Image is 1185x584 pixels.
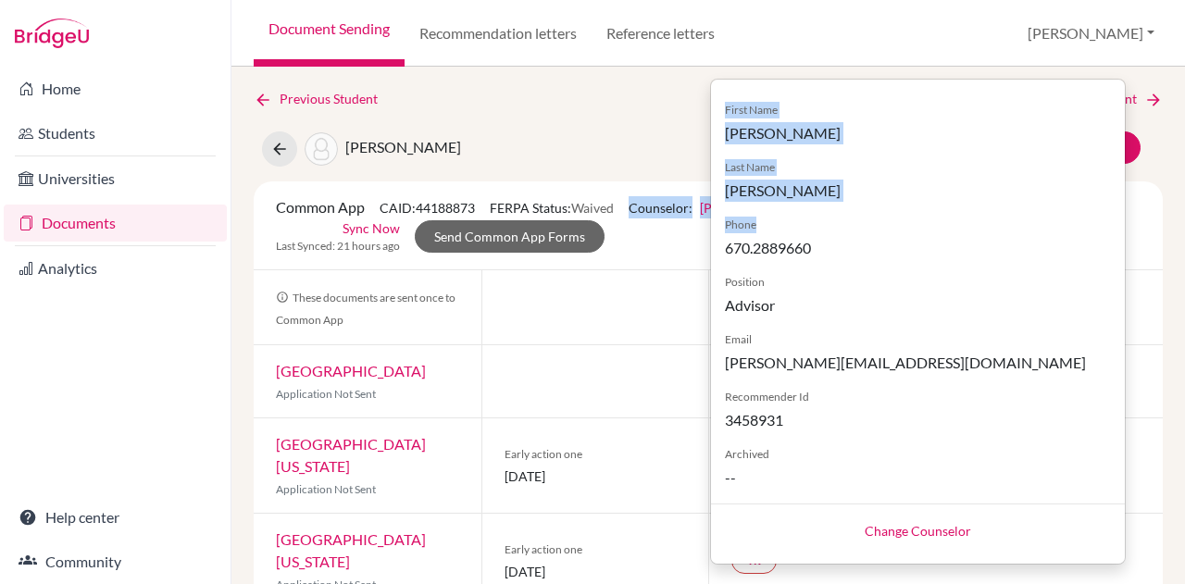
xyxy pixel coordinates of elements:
[725,122,1111,144] span: [PERSON_NAME]
[725,331,1111,348] span: Email
[725,409,1111,431] span: 3458931
[505,541,687,558] span: Early action one
[490,200,614,216] span: FERPA Status:
[571,200,614,216] span: Waived
[725,217,1111,233] span: Phone
[725,389,1111,405] span: Recommender Id
[865,523,971,539] a: Change Counselor
[725,352,1111,374] span: [PERSON_NAME][EMAIL_ADDRESS][DOMAIN_NAME]
[380,200,475,216] span: CAID: 44188873
[4,70,227,107] a: Home
[505,466,687,486] span: [DATE]
[725,446,1111,463] span: Archived
[276,530,426,570] a: [GEOGRAPHIC_DATA][US_STATE]
[4,499,227,536] a: Help center
[1019,16,1163,51] button: [PERSON_NAME]
[725,102,1111,118] span: First Name
[725,294,1111,317] span: Advisor
[725,466,1111,489] span: --
[725,180,1111,202] span: [PERSON_NAME]
[4,543,227,580] a: Community
[276,387,376,401] span: Application Not Sent
[505,446,687,463] span: Early action one
[276,482,376,496] span: Application Not Sent
[15,19,89,48] img: Bridge-U
[345,138,461,155] span: [PERSON_NAME]
[4,115,227,152] a: Students
[343,218,400,238] a: Sync Now
[4,250,227,287] a: Analytics
[4,205,227,242] a: Documents
[629,200,803,216] span: Counselor:
[276,435,426,475] a: [GEOGRAPHIC_DATA][US_STATE]
[415,220,605,253] a: Send Common App Forms
[254,89,393,109] a: Previous Student
[276,238,400,255] span: Last Synced: 21 hours ago
[276,291,455,327] span: These documents are sent once to Common App
[276,362,426,379] a: [GEOGRAPHIC_DATA]
[276,198,365,216] span: Common App
[725,274,1111,291] span: Position
[700,200,803,216] a: [PERSON_NAME]
[505,562,687,581] span: [DATE]
[725,159,1111,176] span: Last Name
[725,237,1111,259] span: 670.2889660
[4,160,227,197] a: Universities
[710,79,1126,565] div: [PERSON_NAME]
